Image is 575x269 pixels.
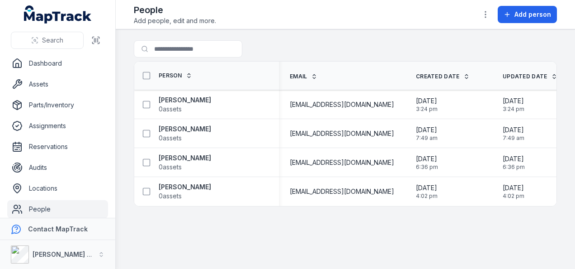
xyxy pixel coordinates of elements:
a: Reservations [7,138,108,156]
a: Email [290,73,317,80]
strong: [PERSON_NAME] [159,183,211,192]
span: [EMAIL_ADDRESS][DOMAIN_NAME] [290,129,394,138]
time: 24/09/2025, 3:24:57 pm [416,96,438,113]
span: Person [159,72,182,79]
a: Audits [7,159,108,177]
span: [EMAIL_ADDRESS][DOMAIN_NAME] [290,158,394,167]
span: [DATE] [416,154,438,163]
span: 3:24 pm [503,106,524,113]
strong: [PERSON_NAME] [159,125,211,134]
a: Assignments [7,117,108,135]
span: 6:36 pm [503,163,525,171]
button: Search [11,32,84,49]
span: Email [290,73,307,80]
a: Updated Date [503,73,557,80]
span: Add person [514,10,551,19]
span: 3:24 pm [416,106,438,113]
span: 0 assets [159,163,182,172]
a: [PERSON_NAME]0assets [159,183,211,201]
span: Add people, edit and more. [134,16,216,25]
span: [DATE] [503,154,525,163]
a: Assets [7,75,108,93]
a: [PERSON_NAME]0assets [159,96,211,114]
span: [DATE] [503,183,524,192]
span: 0 assets [159,192,182,201]
strong: [PERSON_NAME] [159,96,211,105]
span: Updated Date [503,73,547,80]
span: [EMAIL_ADDRESS][DOMAIN_NAME] [290,100,394,109]
span: [EMAIL_ADDRESS][DOMAIN_NAME] [290,187,394,196]
strong: [PERSON_NAME] Asset Maintenance [33,250,149,258]
span: Search [42,36,63,45]
button: Add person [498,6,557,23]
span: [DATE] [503,125,524,134]
strong: Contact MapTrack [28,225,88,233]
span: 4:02 pm [503,192,524,200]
a: Parts/Inventory [7,96,108,114]
span: [DATE] [416,96,438,106]
span: Created Date [416,73,460,80]
span: 6:36 pm [416,163,438,171]
time: 03/10/2025, 7:49:00 am [416,125,438,142]
span: 7:49 am [416,134,438,142]
time: 02/10/2025, 4:02:54 pm [416,183,438,200]
a: People [7,200,108,218]
span: [DATE] [416,183,438,192]
time: 20/06/2025, 6:36:27 pm [416,154,438,171]
a: Locations [7,179,108,197]
a: [PERSON_NAME]0assets [159,125,211,143]
span: [DATE] [503,96,524,106]
a: [PERSON_NAME]0assets [159,154,211,172]
time: 03/10/2025, 7:49:00 am [503,125,524,142]
h2: People [134,4,216,16]
span: 0 assets [159,105,182,114]
strong: [PERSON_NAME] [159,154,211,163]
a: Person [159,72,192,79]
span: [DATE] [416,125,438,134]
span: 0 assets [159,134,182,143]
time: 02/10/2025, 4:02:54 pm [503,183,524,200]
a: MapTrack [24,5,92,24]
time: 20/06/2025, 6:36:27 pm [503,154,525,171]
a: Created Date [416,73,470,80]
a: Dashboard [7,54,108,72]
span: 7:49 am [503,134,524,142]
time: 24/09/2025, 3:24:57 pm [503,96,524,113]
span: 4:02 pm [416,192,438,200]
